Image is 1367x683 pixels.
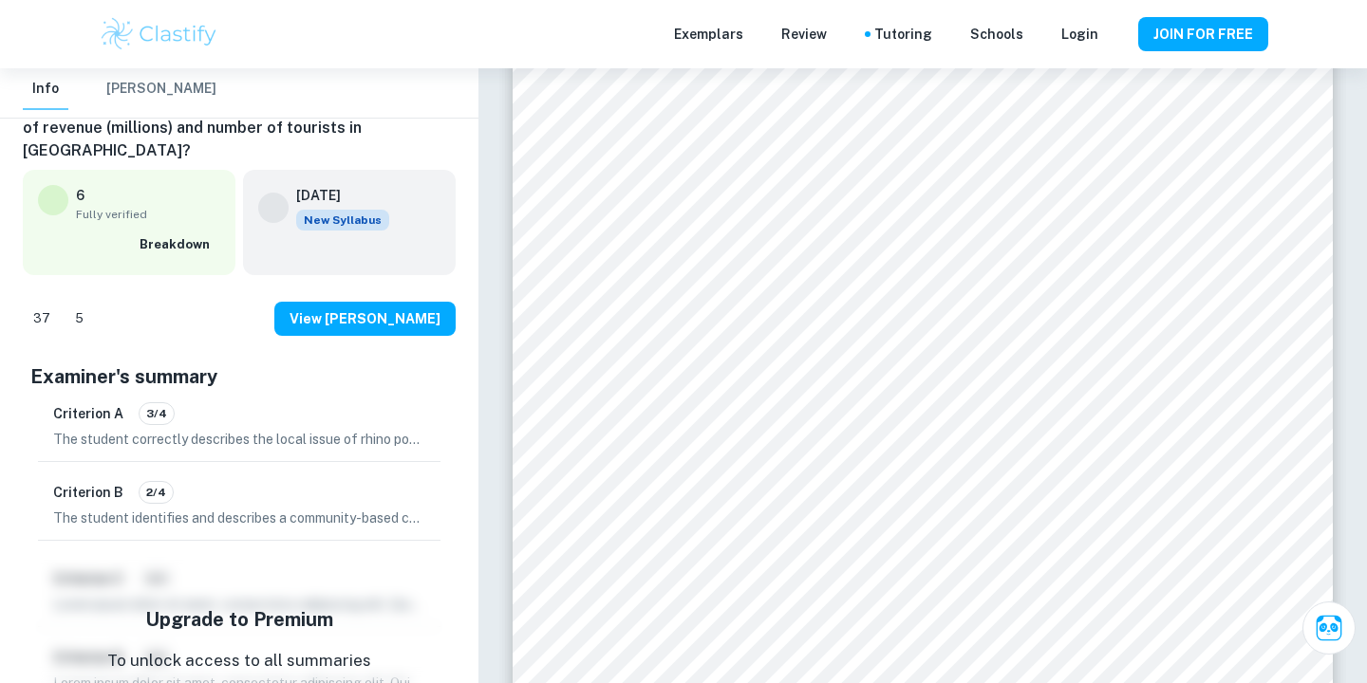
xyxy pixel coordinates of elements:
[53,429,425,450] p: The student correctly describes the local issue of rhino poaching and its significant impact on t...
[674,24,743,45] p: Exemplars
[1114,29,1123,39] button: Help and Feedback
[76,185,84,206] p: 6
[296,210,389,231] div: Starting from the May 2026 session, the ESS IA requirements have changed. We created this exempla...
[140,484,173,501] span: 2/4
[107,649,371,674] p: To unlock access to all summaries
[53,403,123,424] h6: Criterion A
[296,185,374,206] h6: [DATE]
[23,68,68,110] button: Info
[970,24,1023,45] a: Schools
[53,508,425,528] p: The student identifies and describes a community-based conservation strategy aimed at addressing ...
[1061,24,1098,45] a: Login
[65,309,94,328] span: 5
[140,405,174,422] span: 3/4
[781,24,827,45] p: Review
[296,210,389,231] span: New Syllabus
[99,15,219,53] img: Clastify logo
[30,362,448,391] h5: Examiner's summary
[874,24,932,45] a: Tutoring
[1302,601,1356,655] button: Ask Clai
[23,309,61,328] span: 37
[65,304,94,334] div: Dislike
[1138,17,1268,51] button: JOIN FOR FREE
[76,206,220,223] span: Fully verified
[53,482,123,503] h6: Criterion B
[23,304,61,334] div: Like
[106,68,216,110] button: [PERSON_NAME]
[145,605,333,634] h5: Upgrade to Premium
[135,231,220,259] button: Breakdown
[274,302,456,336] button: View [PERSON_NAME]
